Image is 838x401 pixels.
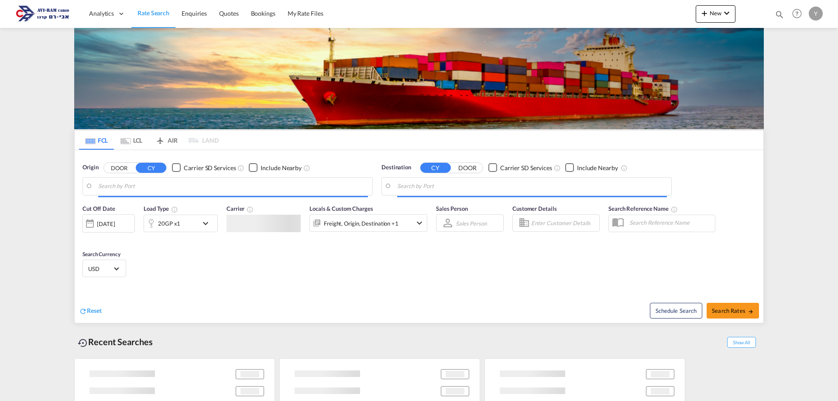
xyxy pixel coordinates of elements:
md-checkbox: Checkbox No Ink [565,163,618,172]
div: [DATE] [82,214,135,233]
md-icon: icon-information-outline [171,206,178,213]
div: Carrier SD Services [184,164,236,172]
div: icon-magnify [775,10,784,23]
md-icon: Unchecked: Search for CY (Container Yard) services for all selected carriers.Checked : Search for... [554,165,561,171]
div: [DATE] [97,220,115,228]
md-checkbox: Checkbox No Ink [488,163,552,172]
span: Rate Search [137,9,169,17]
div: 20GP x1icon-chevron-down [144,215,218,232]
span: Cut Off Date [82,205,115,212]
button: Search Ratesicon-arrow-right [707,303,759,319]
md-tab-item: FCL [79,130,114,150]
span: USD [88,265,113,273]
span: Destination [381,163,411,172]
span: Quotes [219,10,238,17]
md-icon: icon-refresh [79,307,87,315]
span: Bookings [251,10,275,17]
span: Help [790,6,804,21]
button: CY [420,163,451,173]
md-icon: icon-arrow-right [748,308,754,315]
div: Y [809,7,823,21]
span: Load Type [144,205,178,212]
span: Origin [82,163,98,172]
div: Recent Searches [74,332,156,352]
div: Include Nearby [261,164,302,172]
div: Origin DOOR CY Checkbox No InkUnchecked: Search for CY (Container Yard) services for all selected... [75,150,763,323]
md-select: Sales Person [455,217,488,230]
span: Reset [87,307,102,314]
div: Carrier SD Services [500,164,552,172]
img: LCL+%26+FCL+BACKGROUND.png [74,28,764,129]
md-icon: Unchecked: Ignores neighbouring ports when fetching rates.Checked : Includes neighbouring ports w... [303,165,310,171]
md-datepicker: Select [82,232,89,243]
span: My Rate Files [288,10,323,17]
div: Freight Origin Destination Factory Stuffingicon-chevron-down [309,214,427,232]
md-checkbox: Checkbox No Ink [249,163,302,172]
input: Search by Port [98,180,368,193]
span: Enquiries [182,10,207,17]
md-tab-item: AIR [149,130,184,150]
md-select: Select Currency: $ USDUnited States Dollar [87,262,121,275]
span: Customer Details [512,205,556,212]
span: Show All [727,337,756,348]
span: Sales Person [436,205,468,212]
button: DOOR [104,163,134,173]
button: DOOR [452,163,483,173]
div: Help [790,6,809,22]
md-icon: icon-chevron-down [200,218,215,229]
button: icon-plus 400-fgNewicon-chevron-down [696,5,735,23]
input: Enter Customer Details [531,216,597,230]
span: Analytics [89,9,114,18]
div: 20GP x1 [158,217,180,230]
md-icon: icon-chevron-down [414,218,425,228]
md-icon: icon-plus 400-fg [699,8,710,18]
div: Include Nearby [577,164,618,172]
span: Search Rates [712,307,754,314]
span: Search Reference Name [608,205,678,212]
md-icon: Unchecked: Ignores neighbouring ports when fetching rates.Checked : Includes neighbouring ports w... [621,165,628,171]
md-icon: icon-magnify [775,10,784,19]
input: Search by Port [397,180,667,193]
md-icon: icon-airplane [155,135,165,142]
md-icon: Your search will be saved by the below given name [671,206,678,213]
md-icon: icon-chevron-down [721,8,732,18]
input: Search Reference Name [625,216,715,229]
button: CY [136,163,166,173]
span: Locals & Custom Charges [309,205,373,212]
img: 166978e0a5f911edb4280f3c7a976193.png [13,4,72,24]
button: Note: By default Schedule search will only considerorigin ports, destination ports and cut off da... [650,303,702,319]
span: Search Currency [82,251,120,257]
md-icon: icon-backup-restore [78,338,88,348]
md-checkbox: Checkbox No Ink [172,163,236,172]
div: Freight Origin Destination Factory Stuffing [324,217,398,230]
span: New [699,10,732,17]
md-icon: Unchecked: Search for CY (Container Yard) services for all selected carriers.Checked : Search for... [237,165,244,171]
md-pagination-wrapper: Use the left and right arrow keys to navigate between tabs [79,130,219,150]
span: Carrier [227,205,254,212]
md-icon: The selected Trucker/Carrierwill be displayed in the rate results If the rates are from another f... [247,206,254,213]
md-tab-item: LCL [114,130,149,150]
div: icon-refreshReset [79,306,102,316]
